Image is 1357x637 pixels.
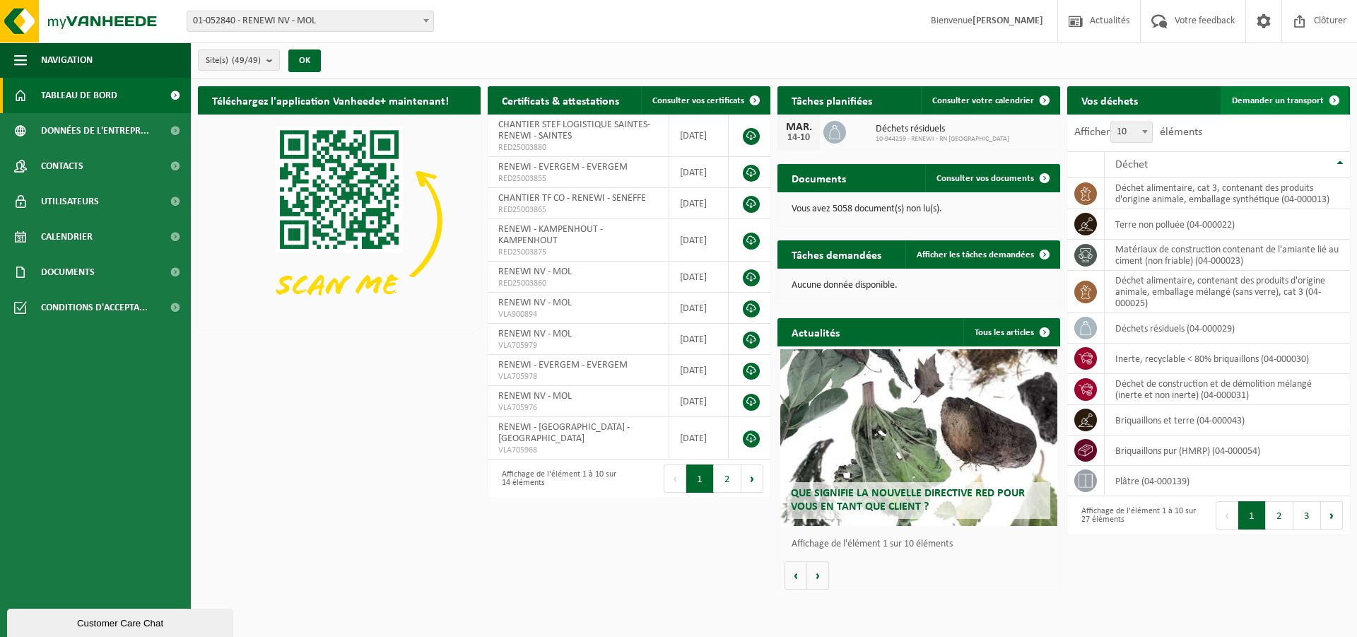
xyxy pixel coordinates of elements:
span: VLA705968 [498,445,658,456]
span: VLA900894 [498,309,658,320]
span: RED25003875 [498,247,658,258]
span: RENEWI - [GEOGRAPHIC_DATA] - [GEOGRAPHIC_DATA] [498,422,630,444]
span: Tableau de bord [41,78,117,113]
td: briquaillons pur (HMRP) (04-000054) [1105,436,1350,466]
td: [DATE] [669,262,729,293]
img: Download de VHEPlus App [198,115,481,327]
a: Afficher les tâches demandées [905,240,1059,269]
button: Next [1321,501,1343,530]
span: Calendrier [41,219,93,255]
td: [DATE] [669,157,729,188]
button: Previous [664,464,686,493]
span: CHANTIER STEF LOGISTIQUE SAINTES- RENEWI - SAINTES [498,119,650,141]
span: 10 [1111,122,1152,142]
button: Next [741,464,763,493]
div: 14-10 [785,133,813,143]
p: Vous avez 5058 document(s) non lu(s). [792,204,1046,214]
button: Previous [1216,501,1238,530]
span: RED25003860 [498,278,658,289]
td: terre non polluée (04-000022) [1105,209,1350,240]
a: Demander un transport [1221,86,1349,115]
span: RED25003880 [498,142,658,153]
h2: Tâches demandées [777,240,895,268]
span: Documents [41,255,95,290]
span: RENEWI - KAMPENHOUT - KAMPENHOUT [498,224,603,246]
button: Vorige [785,561,807,590]
iframe: chat widget [7,606,236,637]
button: 2 [1266,501,1293,530]
a: Que signifie la nouvelle directive RED pour vous en tant que client ? [780,349,1057,526]
td: plâtre (04-000139) [1105,466,1350,496]
span: RENEWI NV - MOL [498,391,572,402]
div: Affichage de l'élément 1 à 10 sur 14 éléments [495,463,622,494]
span: VLA705978 [498,371,658,382]
h2: Vos déchets [1067,86,1152,114]
button: 3 [1293,501,1321,530]
td: déchet alimentaire, cat 3, contenant des produits d'origine animale, emballage synthétique (04-00... [1105,178,1350,209]
a: Consulter votre calendrier [921,86,1059,115]
a: Consulter vos documents [925,164,1059,192]
td: [DATE] [669,324,729,355]
span: VLA705979 [498,340,658,351]
td: déchet de construction et de démolition mélangé (inerte et non inerte) (04-000031) [1105,374,1350,405]
button: Site(s)(49/49) [198,49,280,71]
h2: Documents [777,164,860,192]
span: 01-052840 - RENEWI NV - MOL [187,11,433,31]
span: CHANTIER TF CO - RENEWI - SENEFFE [498,193,646,204]
span: RENEWI - EVERGEM - EVERGEM [498,162,628,173]
td: [DATE] [669,355,729,386]
span: Données de l'entrepr... [41,113,149,148]
td: matériaux de construction contenant de l'amiante lié au ciment (non friable) (04-000023) [1105,240,1350,271]
span: Déchet [1115,159,1148,170]
h2: Certificats & attestations [488,86,633,114]
td: déchets résiduels (04-000029) [1105,313,1350,344]
span: VLA705976 [498,402,658,414]
span: Consulter vos certificats [652,96,744,105]
span: RENEWI NV - MOL [498,298,572,308]
span: Conditions d'accepta... [41,290,148,325]
button: 2 [714,464,741,493]
strong: [PERSON_NAME] [973,16,1043,26]
td: [DATE] [669,188,729,219]
td: [DATE] [669,417,729,460]
p: Aucune donnée disponible. [792,281,1046,291]
span: 10 [1110,122,1153,143]
td: [DATE] [669,115,729,157]
button: Volgende [807,561,829,590]
span: RENEWI NV - MOL [498,329,572,339]
span: Site(s) [206,50,261,71]
button: 1 [686,464,714,493]
span: RENEWI - EVERGEM - EVERGEM [498,360,628,370]
span: RED25003855 [498,173,658,185]
button: 1 [1238,501,1266,530]
span: Utilisateurs [41,184,99,219]
a: Consulter vos certificats [641,86,769,115]
span: RENEWI NV - MOL [498,267,572,277]
td: [DATE] [669,219,729,262]
span: 01-052840 - RENEWI NV - MOL [187,11,434,32]
a: Tous les articles [963,318,1059,346]
h2: Tâches planifiées [777,86,886,114]
span: Que signifie la nouvelle directive RED pour vous en tant que client ? [791,488,1025,513]
span: Consulter votre calendrier [932,96,1034,105]
label: Afficher éléments [1074,127,1202,138]
td: briquaillons et terre (04-000043) [1105,405,1350,436]
p: Affichage de l'élément 1 sur 10 éléments [792,539,1053,549]
td: [DATE] [669,293,729,324]
count: (49/49) [232,56,261,65]
span: Afficher les tâches demandées [917,250,1034,259]
span: 10-944259 - RENEWI - RN [GEOGRAPHIC_DATA] [876,135,1009,144]
div: MAR. [785,122,813,133]
span: Contacts [41,148,83,184]
h2: Actualités [777,318,854,346]
span: RED25003865 [498,204,658,216]
span: Déchets résiduels [876,124,1009,135]
td: inerte, recyclable < 80% briquaillons (04-000030) [1105,344,1350,374]
span: Demander un transport [1232,96,1324,105]
h2: Téléchargez l'application Vanheede+ maintenant! [198,86,463,114]
span: Consulter vos documents [936,174,1034,183]
td: déchet alimentaire, contenant des produits d'origine animale, emballage mélangé (sans verre), cat... [1105,271,1350,313]
button: OK [288,49,321,72]
span: Navigation [41,42,93,78]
